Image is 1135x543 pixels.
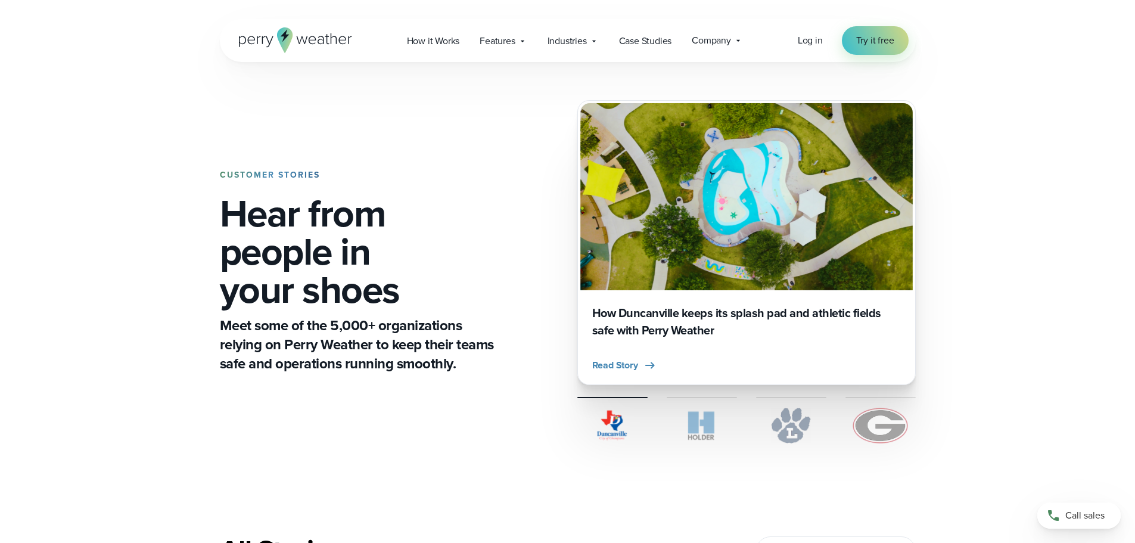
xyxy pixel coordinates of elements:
img: Holder.svg [667,408,737,443]
span: Try it free [856,33,894,48]
span: Features [480,34,515,48]
a: Case Studies [609,29,682,53]
button: Read Story [592,358,657,373]
a: Try it free [842,26,909,55]
img: City of Duncanville Logo [577,408,648,443]
span: Company [692,33,731,48]
span: Case Studies [619,34,672,48]
strong: CUSTOMER STORIES [220,169,320,181]
h3: How Duncanville keeps its splash pad and athletic fields safe with Perry Weather [592,305,901,339]
div: 1 of 4 [577,100,916,385]
span: How it Works [407,34,460,48]
span: Call sales [1065,508,1105,523]
span: Industries [548,34,587,48]
p: Meet some of the 5,000+ organizations relying on Perry Weather to keep their teams safe and opera... [220,316,499,373]
a: Log in [798,33,823,48]
img: Duncanville Splash Pad [580,103,913,290]
h1: Hear from people in your shoes [220,194,499,309]
a: How it Works [397,29,470,53]
a: Call sales [1037,502,1121,529]
div: slideshow [577,100,916,385]
a: Duncanville Splash Pad How Duncanville keeps its splash pad and athletic fields safe with Perry W... [577,100,916,385]
span: Log in [798,33,823,47]
span: Read Story [592,358,638,373]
